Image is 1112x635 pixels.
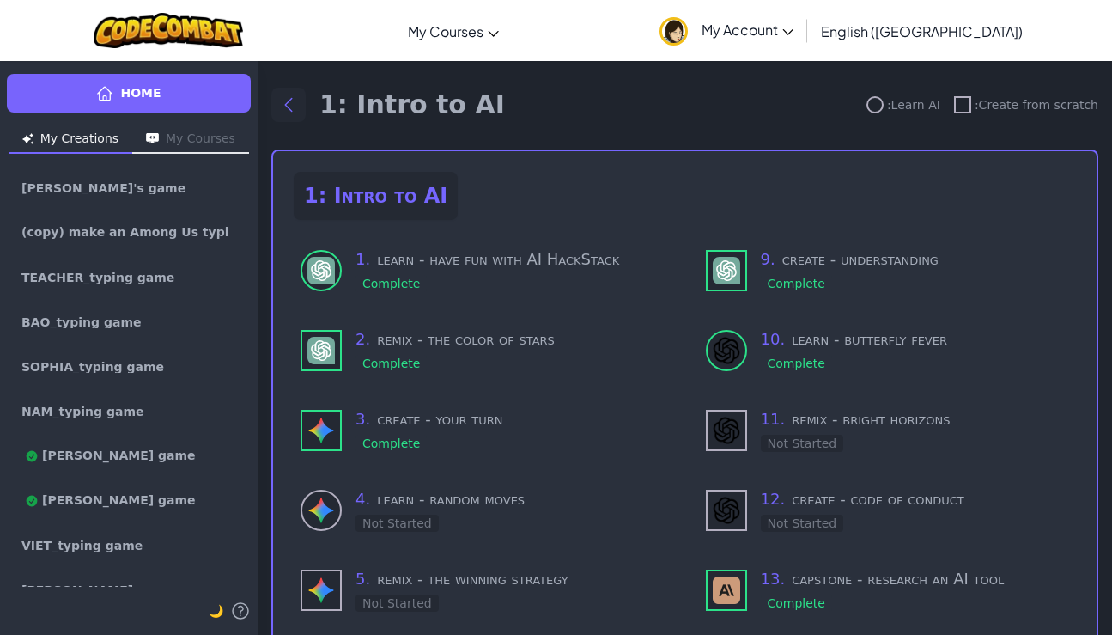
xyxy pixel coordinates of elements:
[9,126,132,154] button: My Creations
[294,241,671,300] div: learn to use - GPT-4 (Complete)
[307,417,335,444] img: Gemini
[22,133,33,144] img: Icon
[699,241,1077,300] div: use - GPT-4 (Complete)
[307,257,335,284] img: GPT-4
[7,257,251,298] a: TEACHER_typing game
[713,497,740,524] img: DALL-E 3
[355,567,665,591] h3: remix - the winning strategy
[408,22,483,40] span: My Courses
[355,407,665,431] h3: create - your turn
[355,275,427,292] div: Complete
[21,540,143,552] span: VIET_typing game
[355,515,439,532] div: Not Started
[761,515,844,532] div: Not Started
[21,361,164,373] span: SOPHIA_typing game
[21,316,141,328] span: BAO_typing game
[7,168,251,209] a: [PERSON_NAME]'s game
[761,595,832,612] div: Complete
[21,226,236,240] span: (copy) make an Among Us typing game
[761,435,844,452] div: Not Started
[21,584,175,596] span: [PERSON_NAME] game
[355,247,665,272] h3: learn - have fun with AI HackStack
[761,330,786,348] span: 10 .
[713,577,740,604] img: Claude
[812,8,1031,54] a: English ([GEOGRAPHIC_DATA])
[821,22,1023,40] span: English ([GEOGRAPHIC_DATA])
[21,494,196,508] span: [PERSON_NAME] game
[120,84,161,102] span: Home
[21,449,196,463] span: [PERSON_NAME] game
[761,490,786,508] span: 12 .
[355,570,370,588] span: 5 .
[7,346,251,388] a: SOPHIA_typing game
[7,570,251,611] a: [PERSON_NAME] game
[659,17,688,46] img: avatar
[271,88,306,122] button: Back to modules
[7,525,251,566] a: VIET_typing game
[307,577,335,604] img: Gemini
[699,480,1077,540] div: use - DALL-E 3 (Not Started)
[355,330,370,348] span: 2 .
[7,391,251,432] a: NAM_typing game
[7,74,251,113] a: Home
[294,560,671,620] div: use - Gemini (Not Started)
[355,250,370,268] span: 1 .
[209,601,223,621] button: 🌙
[319,89,505,120] h1: 1: Intro to AI
[7,480,251,522] a: [PERSON_NAME] game
[699,321,1077,380] div: learn to use - DALL-E 3 (Complete)
[294,172,458,220] h2: 1: Intro to AI
[761,275,832,292] div: Complete
[355,327,665,351] h3: remix - the color of stars
[699,400,1077,460] div: use - DALL-E 3 (Not Started)
[355,410,370,428] span: 3 .
[761,567,1070,591] h3: capstone - research an AI tool
[294,400,671,460] div: use - Gemini (Complete)
[209,604,223,618] span: 🌙
[713,257,740,284] img: GPT-4
[702,21,793,39] span: My Account
[146,133,159,144] img: Icon
[761,570,786,588] span: 13 .
[761,487,1070,511] h3: create - code of conduct
[355,490,370,508] span: 4 .
[21,182,185,194] span: [PERSON_NAME]'s game
[713,417,740,444] img: DALL-E 3
[975,96,1098,113] span: : Create from scratch
[699,560,1077,620] div: use - Claude (Complete)
[294,321,671,380] div: use - GPT-4 (Complete)
[21,406,144,418] span: NAM_typing game
[7,212,251,253] a: (copy) make an Among Us typing game
[7,302,251,343] a: BAO_typing game
[355,355,427,372] div: Complete
[761,410,786,428] span: 11 .
[355,595,439,612] div: Not Started
[761,247,1070,272] h3: create - understanding
[355,487,665,511] h3: learn - random moves
[307,337,335,364] img: GPT-4
[7,436,251,477] a: [PERSON_NAME] game
[713,337,740,364] img: DALL-E 3
[307,497,335,524] img: Gemini
[761,407,1070,431] h3: remix - bright horizons
[761,250,775,268] span: 9 .
[294,480,671,540] div: learn to use - Gemini (Not Started)
[132,126,249,154] button: My Courses
[355,435,427,452] div: Complete
[399,8,507,54] a: My Courses
[887,96,940,113] span: : Learn AI
[761,355,832,372] div: Complete
[651,3,802,58] a: My Account
[21,272,174,284] span: TEACHER_typing game
[761,327,1070,351] h3: learn - butterfly fever
[94,13,244,48] img: CodeCombat logo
